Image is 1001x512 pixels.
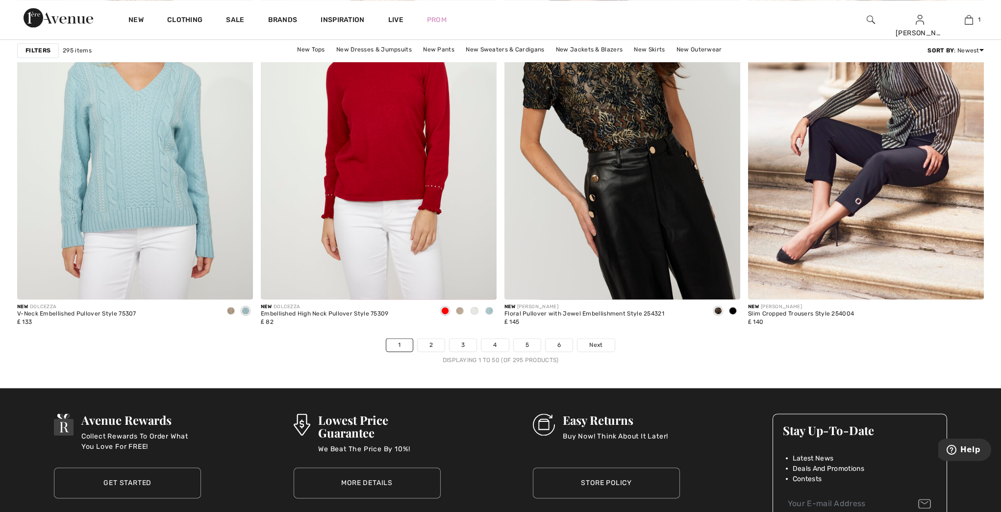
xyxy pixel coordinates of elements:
[321,16,364,26] span: Inspiration
[331,43,417,56] a: New Dresses & Jumpsuits
[589,341,602,349] span: Next
[711,303,726,319] div: Navy/gold
[386,339,412,351] a: 1
[896,28,944,38] div: [PERSON_NAME]
[261,311,389,317] div: Embellished High Neck Pullover Style 75309
[563,431,668,451] p: Buy Now! Think About It Later!
[533,467,680,498] a: Store Policy
[63,46,92,55] span: 295 items
[577,339,614,351] a: Next
[672,43,727,56] a: New Outerwear
[17,311,136,317] div: V-Neck Embellished Pullover Style 75307
[551,43,627,56] a: New Jackets & Blazers
[748,311,854,317] div: Slim Cropped Trousers Style 254004
[438,303,452,319] div: Red
[167,16,202,26] a: Clothing
[793,474,822,484] span: Contests
[17,338,984,365] nav: Page navigation
[629,43,670,56] a: New Skirts
[292,43,329,56] a: New Tops
[938,439,991,463] iframe: Opens a widget where you can find more information
[726,303,740,319] div: Copper/Black
[927,46,984,55] div: : Newest
[452,303,467,319] div: Oatmeal
[504,318,519,325] span: ₤ 145
[916,14,924,25] img: My Info
[25,46,50,55] strong: Filters
[783,424,937,437] h3: Stay Up-To-Date
[482,303,497,319] div: Seafoam
[388,15,403,25] a: Live
[867,14,875,25] img: search the website
[17,318,32,325] span: ₤ 133
[461,43,549,56] a: New Sweaters & Cardigans
[261,304,272,310] span: New
[504,304,515,310] span: New
[563,414,668,426] h3: Easy Returns
[514,339,541,351] a: 5
[226,16,244,26] a: Sale
[748,304,759,310] span: New
[481,339,508,351] a: 4
[533,414,555,436] img: Easy Returns
[978,15,980,24] span: 1
[916,15,924,24] a: Sign In
[418,43,459,56] a: New Pants
[546,339,573,351] a: 6
[945,14,993,25] a: 1
[793,453,833,463] span: Latest News
[17,304,28,310] span: New
[418,339,445,351] a: 2
[450,339,476,351] a: 3
[793,463,864,474] span: Deals And Promotions
[318,444,441,463] p: We Beat The Price By 10%!
[965,14,973,25] img: My Bag
[224,303,238,319] div: Oatmeal
[261,318,274,325] span: ₤ 82
[504,311,664,317] div: Floral Pullover with Jewel Embellishment Style 254321
[24,8,93,27] img: 1ère Avenue
[268,16,298,26] a: Brands
[238,303,253,319] div: Seafoam
[81,414,201,426] h3: Avenue Rewards
[427,15,447,25] a: Prom
[261,303,389,311] div: DOLCEZZA
[17,303,136,311] div: DOLCEZZA
[748,318,763,325] span: ₤ 140
[748,303,854,311] div: [PERSON_NAME]
[318,414,441,439] h3: Lowest Price Guarantee
[54,467,201,498] a: Get Started
[294,467,441,498] a: More Details
[927,47,954,54] strong: Sort By
[54,414,74,436] img: Avenue Rewards
[467,303,482,319] div: Off-white
[294,414,310,436] img: Lowest Price Guarantee
[504,303,664,311] div: [PERSON_NAME]
[17,356,984,365] div: Displaying 1 to 50 (of 295 products)
[128,16,144,26] a: New
[81,431,201,451] p: Collect Rewards To Order What You Love For FREE!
